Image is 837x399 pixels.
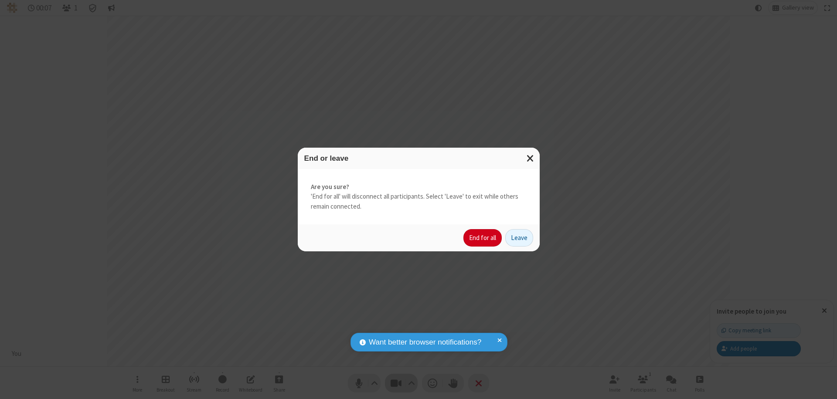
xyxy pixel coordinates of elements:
div: 'End for all' will disconnect all participants. Select 'Leave' to exit while others remain connec... [298,169,540,225]
button: End for all [463,229,502,247]
strong: Are you sure? [311,182,527,192]
button: Leave [505,229,533,247]
h3: End or leave [304,154,533,162]
button: Close modal [521,148,540,169]
span: Want better browser notifications? [369,337,481,348]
